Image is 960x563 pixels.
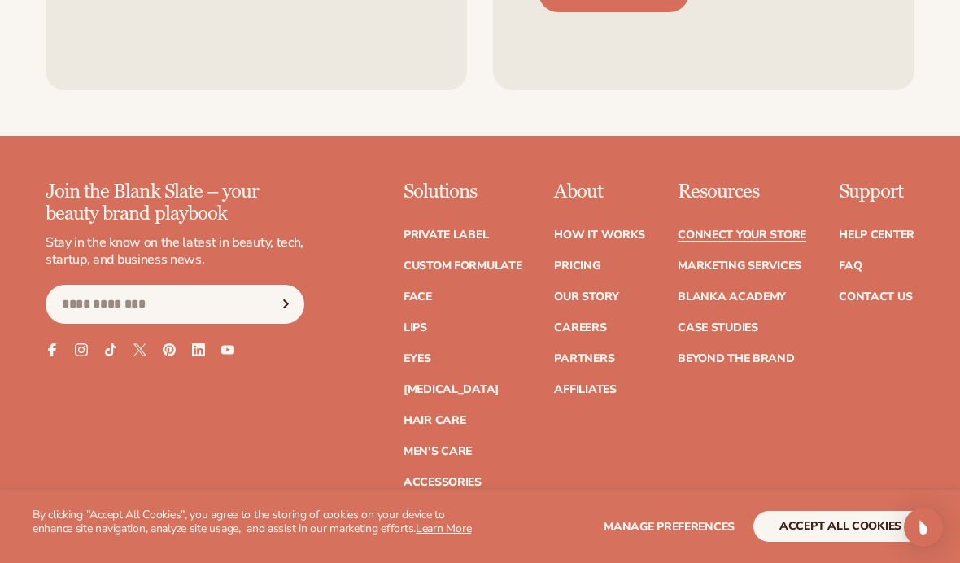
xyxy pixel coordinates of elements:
a: Accessories [404,477,482,488]
a: Help Center [839,229,914,241]
span: Manage preferences [604,519,735,535]
a: How It Works [554,229,645,241]
p: Resources [678,181,806,203]
a: Men's Care [404,446,472,457]
a: Lips [404,322,427,334]
a: Blanka Academy [678,291,786,303]
a: Marketing services [678,260,801,272]
p: Join the Blank Slate – your beauty brand playbook [46,181,304,225]
p: Stay in the know on the latest in beauty, tech, startup, and business news. [46,234,304,268]
a: FAQ [839,260,862,272]
p: Support [839,181,914,203]
a: Case Studies [678,322,758,334]
button: Subscribe [268,285,303,324]
a: Connect your store [678,229,806,241]
a: Affiliates [554,384,616,395]
a: Face [404,291,432,303]
a: Pricing [554,260,600,272]
a: Our Story [554,291,618,303]
a: Eyes [404,353,431,364]
p: Solutions [404,181,522,203]
a: Contact Us [839,291,912,303]
a: Careers [554,322,606,334]
a: Learn More [416,521,471,536]
div: Open Intercom Messenger [904,508,943,547]
a: Custom formulate [404,260,522,272]
a: Beyond the brand [678,353,795,364]
a: Private label [404,229,488,241]
button: Manage preferences [604,511,735,542]
a: [MEDICAL_DATA] [404,384,499,395]
button: accept all cookies [753,511,927,542]
a: Partners [554,353,614,364]
a: Hair Care [404,415,465,426]
p: By clicking "Accept All Cookies", you agree to the storing of cookies on your device to enhance s... [33,508,480,536]
p: About [554,181,645,203]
